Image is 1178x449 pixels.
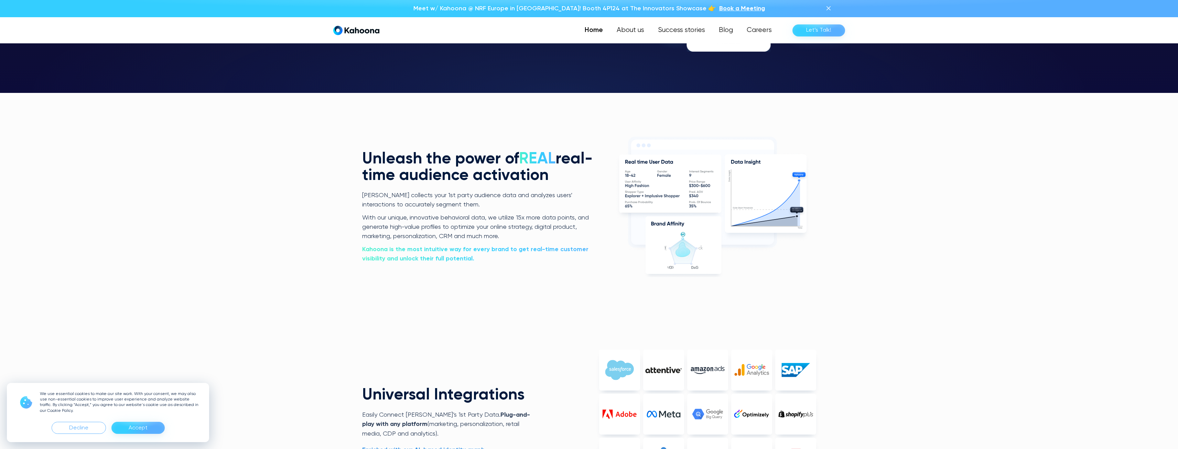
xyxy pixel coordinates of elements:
[69,423,88,434] div: Decline
[625,205,632,208] g: 65%
[689,201,711,203] g: Prob. Of Bounce
[651,222,684,227] g: Brand Affinity
[413,4,716,13] p: Meet w/ Kahoona @ NRF Europe in [GEOGRAPHIC_DATA]! Booth 4P124 at The Innovators Showcase 👉
[362,410,537,439] p: Easily Connect [PERSON_NAME]’s 1st Party Data. (marketing, personalization, retail media, CDP and...
[792,24,845,36] a: Let’s Talk!
[719,4,765,13] a: Book a Meeting
[689,181,705,183] g: Price Range
[657,170,667,172] g: Gender
[52,422,106,434] div: Decline
[333,25,379,35] a: home
[625,181,641,183] g: User Affinity
[362,151,595,184] h2: Unleash the power of real-time audience activation
[625,201,653,204] g: Purchase Probability
[625,174,635,177] g: 18-42
[689,191,703,193] g: Pred. AOV
[362,246,588,262] strong: Kahoona is the most intuitive way for every brand to get real-time customer visibility and unlock...
[111,422,165,434] div: Accept
[689,174,691,177] g: 9
[610,23,651,37] a: About us
[625,184,649,188] g: High Fashion
[728,170,731,182] g: Data insight
[625,194,679,198] g: Explorer + Implusive Shopper
[519,151,555,167] span: REAL
[625,160,673,164] g: Real time User Data
[651,23,712,37] a: Success stories
[731,160,760,165] g: Data Insight
[362,213,595,242] p: With our unique, innovative behavioral data, we utilize 15x more data points, and generate high-v...
[362,191,595,210] p: [PERSON_NAME] collects your 1st party audience data and analyzes users’ interactions to accuratel...
[578,23,610,37] a: Home
[362,387,537,404] h2: Universal Integrations
[712,23,740,37] a: Blog
[129,423,148,434] div: Accept
[689,170,713,173] g: Interest Segments
[689,184,710,188] g: $300-$600
[689,205,696,208] g: 35%
[740,23,779,37] a: Careers
[40,391,201,414] p: We use essential cookies to make our site work. With your consent, we may also use non-essential ...
[806,25,831,36] div: Let’s Talk!
[625,191,644,194] g: Shopper Type
[719,6,765,12] span: Book a Meeting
